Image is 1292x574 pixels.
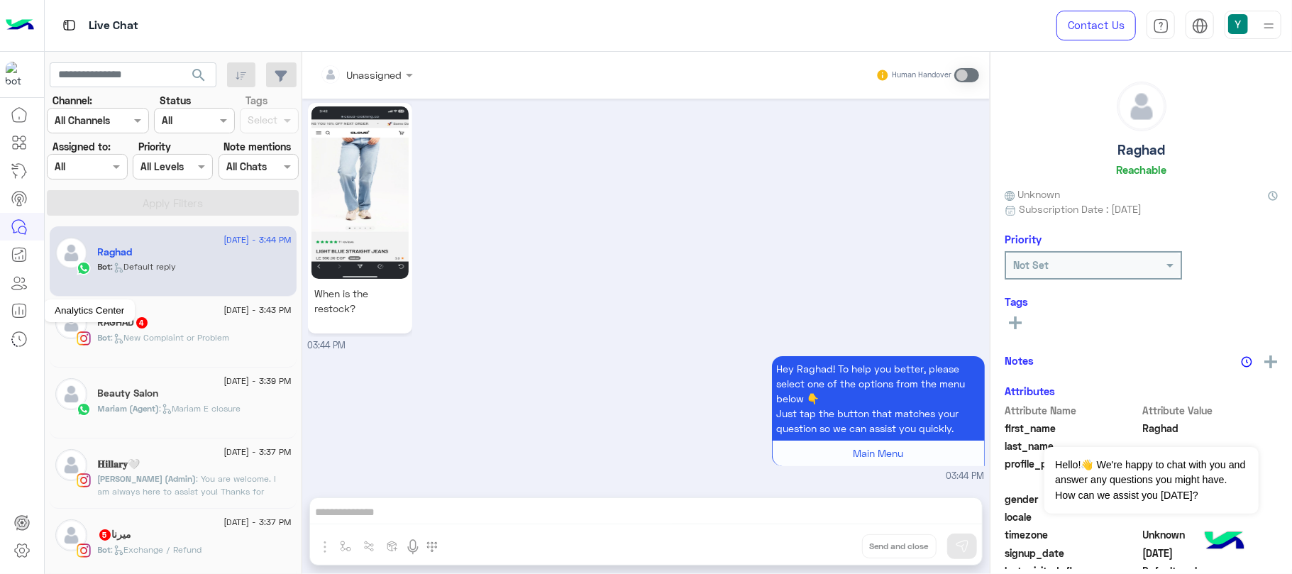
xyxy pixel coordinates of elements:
a: tab [1147,11,1175,40]
span: Bot [98,544,111,555]
h6: Reachable [1116,163,1166,176]
button: Send and close [862,534,937,558]
img: WhatsApp [77,261,91,275]
span: Mariam (Agent) [98,403,160,414]
span: Main Menu [853,447,903,459]
label: Assigned to: [53,139,111,154]
span: Attribute Value [1143,403,1279,418]
h6: Notes [1005,354,1034,367]
small: Human Handover [892,70,951,81]
span: Bot [98,261,111,272]
span: profile_pic [1005,456,1140,489]
img: defaultAdmin.png [55,519,87,551]
span: 4 [136,317,148,329]
img: tab [60,16,78,34]
h6: Priority [1005,233,1042,245]
img: Instagram [77,473,91,487]
label: Status [160,93,191,108]
img: 1842736789702581.jpg [311,106,409,279]
span: null [1143,509,1279,524]
img: notes [1241,356,1252,368]
span: Attribute Name [1005,403,1140,418]
span: [PERSON_NAME] (Admin) [98,473,197,484]
img: Logo [6,11,34,40]
img: 317874714732967 [6,62,31,87]
p: 8/9/2025, 3:44 PM [772,356,985,441]
label: Note mentions [223,139,291,154]
span: search [190,67,207,84]
a: Contact Us [1056,11,1136,40]
span: : New Complaint or Problem [111,332,230,343]
span: Bot [98,332,111,343]
button: search [182,62,216,93]
img: tab [1192,18,1208,34]
img: defaultAdmin.png [1117,82,1166,131]
img: defaultAdmin.png [55,237,87,269]
span: last_name [1005,438,1140,453]
h6: Attributes [1005,385,1055,397]
span: [DATE] - 3:37 PM [223,516,291,529]
a: When is the restock? [308,103,412,333]
img: userImage [1228,14,1248,34]
h5: Beauty Salon [98,387,159,399]
span: : Default reply [111,261,177,272]
span: 5 [99,529,111,541]
h6: Tags [1005,295,1278,308]
span: first_name [1005,421,1140,436]
h5: ميرنا [98,529,132,541]
h5: Raghad [1117,142,1165,158]
img: profile [1260,17,1278,35]
img: Instagram [77,543,91,558]
span: [DATE] - 3:37 PM [223,446,291,458]
button: Apply Filters [47,190,299,216]
span: [DATE] - 3:39 PM [223,375,291,387]
img: defaultAdmin.png [55,449,87,481]
span: 2025-09-08T12:44:25.291Z [1143,546,1279,561]
span: gender [1005,492,1140,507]
label: Channel: [53,93,92,108]
span: [DATE] - 3:43 PM [223,304,291,316]
p: Live Chat [89,16,138,35]
img: add [1264,355,1277,368]
p: When is the restock? [311,282,409,319]
img: WhatsApp [77,402,91,416]
img: Instagram [77,331,91,346]
h5: Raghad [98,246,133,258]
span: timezone [1005,527,1140,542]
img: tab [1153,18,1169,34]
h5: 𝐇𝐢𝐥𝐥𝐚𝐫𝐲🤍 [98,458,140,470]
span: [DATE] - 3:44 PM [223,233,291,246]
span: You are welcome. I am always here to assist you! Thanks for choosing Cloud🤍 [98,473,277,509]
img: defaultAdmin.png [55,378,87,410]
label: Priority [138,139,171,154]
img: hulul-logo.png [1200,517,1249,567]
span: Hello!👋 We're happy to chat with you and answer any questions you might have. How can we assist y... [1044,447,1258,514]
span: Unknown [1143,527,1279,542]
span: 03:44 PM [308,340,346,351]
span: 03:44 PM [946,470,985,483]
span: : Exchange / Refund [111,544,202,555]
span: signup_date [1005,546,1140,561]
span: locale [1005,509,1140,524]
span: : Mariam E closure [160,403,241,414]
span: Subscription Date : [DATE] [1019,202,1142,216]
div: Analytics Center [44,299,135,322]
span: Unknown [1005,187,1060,202]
